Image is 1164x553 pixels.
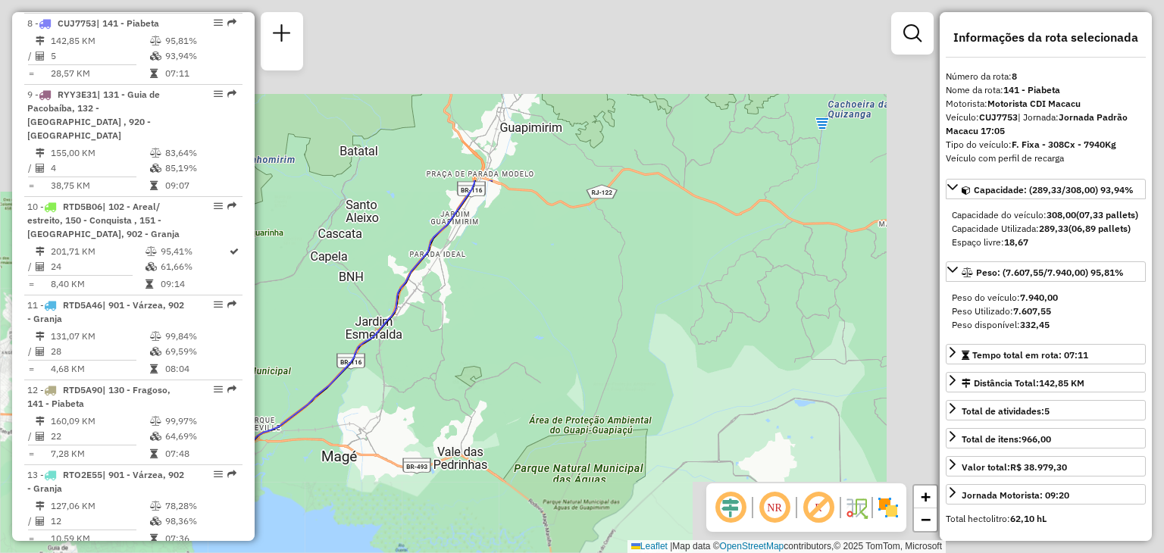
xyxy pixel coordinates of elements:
[946,97,1146,111] div: Motorista:
[962,489,1069,502] div: Jornada Motorista: 09:20
[63,201,102,212] span: RTD5B06
[962,433,1051,446] div: Total de itens:
[150,164,161,173] i: % de utilização da cubagem
[946,456,1146,476] a: Valor total:R$ 38.979,30
[27,299,184,324] span: | 901 - Várzea, 902 - Granja
[1039,377,1084,389] span: 142,85 KM
[976,267,1124,278] span: Peso: (7.607,55/7.940,00) 95,81%
[952,208,1140,222] div: Capacidade do veículo:
[50,66,149,81] td: 28,57 KM
[1039,223,1069,234] strong: 289,33
[150,332,161,341] i: % de utilização do peso
[914,486,937,508] a: Zoom in
[164,361,236,376] td: 08:04
[27,446,35,461] td: =
[27,201,180,239] span: | 102 - Areal/ estreito, 150 - Conquista , 151 - [GEOGRAPHIC_DATA], 902 - Granja
[27,384,171,409] span: | 130 - Fragoso, 141 - Piabeta
[214,89,223,98] em: Opções
[227,470,236,479] em: Rota exportada
[50,48,149,64] td: 5
[150,517,161,526] i: % de utilização da cubagem
[50,531,149,546] td: 10,59 KM
[27,469,184,494] span: | 901 - Várzea, 902 - Granja
[227,300,236,309] em: Rota exportada
[1020,292,1058,303] strong: 7.940,00
[1076,209,1138,220] strong: (07,33 pallets)
[952,292,1058,303] span: Peso do veículo:
[962,405,1050,417] span: Total de atividades:
[145,247,157,256] i: % de utilização do peso
[164,161,236,176] td: 85,19%
[27,276,35,292] td: =
[50,244,145,259] td: 201,71 KM
[164,344,236,359] td: 69,59%
[50,446,149,461] td: 7,28 KM
[230,247,239,256] i: Rota otimizada
[214,470,223,479] em: Opções
[800,489,837,526] span: Exibir rótulo
[36,432,45,441] i: Total de Atividades
[1069,223,1131,234] strong: (06,89 pallets)
[946,111,1128,136] span: | Jornada:
[1012,139,1116,150] strong: F. Fixa - 308Cx - 7940Kg
[987,98,1081,109] strong: Motorista CDI Macacu
[145,280,153,289] i: Tempo total em rota
[1047,209,1076,220] strong: 308,00
[1013,305,1051,317] strong: 7.607,55
[50,344,149,359] td: 28
[214,300,223,309] em: Opções
[946,428,1146,448] a: Total de itens:966,00
[952,236,1140,249] div: Espaço livre:
[150,181,158,190] i: Tempo total em rota
[756,489,793,526] span: Ocultar NR
[96,17,159,29] span: | 141 - Piabeta
[150,449,158,458] i: Tempo total em rota
[164,514,236,529] td: 98,36%
[627,540,946,553] div: Map data © contributors,© 2025 TomTom, Microsoft
[36,52,45,61] i: Total de Atividades
[27,161,35,176] td: /
[63,469,102,480] span: RTO2E55
[952,305,1140,318] div: Peso Utilizado:
[946,285,1146,338] div: Peso: (7.607,55/7.940,00) 95,81%
[160,244,228,259] td: 95,41%
[946,261,1146,282] a: Peso: (7.607,55/7.940,00) 95,81%
[214,202,223,211] em: Opções
[1010,513,1047,524] strong: 62,10 hL
[946,372,1146,392] a: Distância Total:142,85 KM
[63,384,102,395] span: RTD5A90
[27,259,35,274] td: /
[914,508,937,531] a: Zoom out
[946,512,1146,526] div: Total hectolitro:
[150,534,158,543] i: Tempo total em rota
[150,501,161,511] i: % de utilização do peso
[36,332,45,341] i: Distância Total
[1010,461,1067,473] strong: R$ 38.979,30
[150,36,161,45] i: % de utilização do peso
[164,33,236,48] td: 95,81%
[712,489,749,526] span: Ocultar deslocamento
[50,276,145,292] td: 8,40 KM
[962,461,1067,474] div: Valor total:
[150,148,161,158] i: % de utilização do peso
[36,262,45,271] i: Total de Atividades
[27,299,184,324] span: 11 -
[1044,405,1050,417] strong: 5
[27,178,35,193] td: =
[27,89,160,141] span: | 131 - Guia de Pacobaíba, 132 - [GEOGRAPHIC_DATA] , 920 - [GEOGRAPHIC_DATA]
[946,179,1146,199] a: Capacidade: (289,33/308,00) 93,94%
[36,501,45,511] i: Distância Total
[36,36,45,45] i: Distância Total
[921,510,931,529] span: −
[150,364,158,373] i: Tempo total em rota
[150,69,158,78] i: Tempo total em rota
[227,202,236,211] em: Rota exportada
[27,514,35,529] td: /
[670,541,672,551] span: |
[164,178,236,193] td: 09:07
[50,414,149,429] td: 160,09 KM
[160,259,228,274] td: 61,66%
[27,89,160,141] span: 9 -
[164,414,236,429] td: 99,97%
[50,259,145,274] td: 24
